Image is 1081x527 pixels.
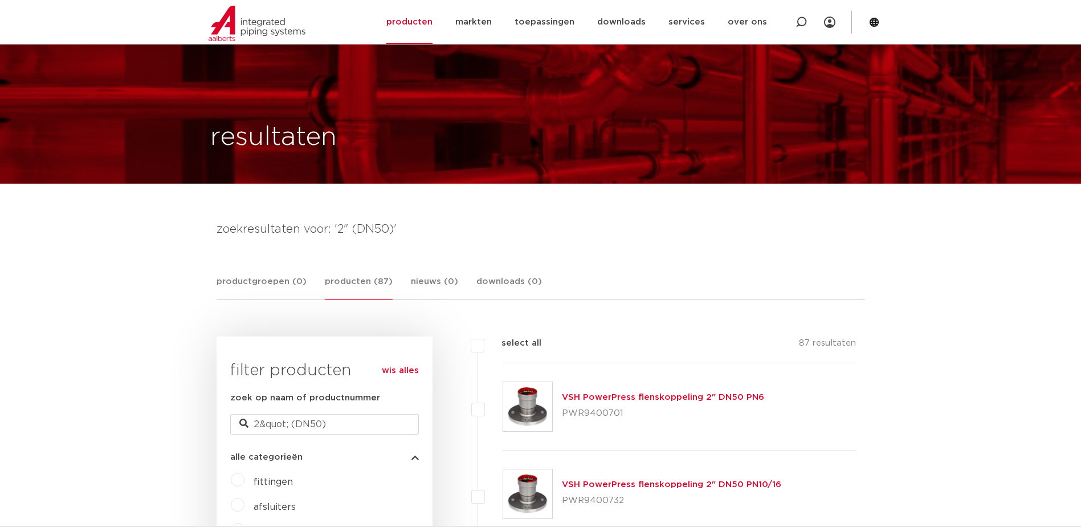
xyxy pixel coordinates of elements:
a: fittingen [254,477,293,487]
p: PWR9400732 [562,492,781,510]
h1: resultaten [210,119,337,156]
a: nieuws (0) [411,275,458,299]
a: productgroepen (0) [217,275,307,299]
a: downloads (0) [476,275,542,299]
a: producten (87) [325,275,393,300]
span: alle categorieën [230,453,303,461]
h3: filter producten [230,359,419,382]
label: select all [484,337,541,350]
img: Thumbnail for VSH PowerPress flenskoppeling 2" DN50 PN10/16 [503,469,552,518]
label: zoek op naam of productnummer [230,391,380,405]
button: alle categorieën [230,453,419,461]
a: VSH PowerPress flenskoppeling 2" DN50 PN10/16 [562,480,781,489]
img: Thumbnail for VSH PowerPress flenskoppeling 2" DN50 PN6 [503,382,552,431]
h4: zoekresultaten voor: '2" (DN50)' [217,220,865,238]
p: PWR9400701 [562,404,764,423]
input: zoeken [230,414,419,435]
a: wis alles [382,364,419,378]
p: 87 resultaten [799,337,856,354]
a: VSH PowerPress flenskoppeling 2" DN50 PN6 [562,393,764,402]
a: afsluiters [254,502,296,512]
